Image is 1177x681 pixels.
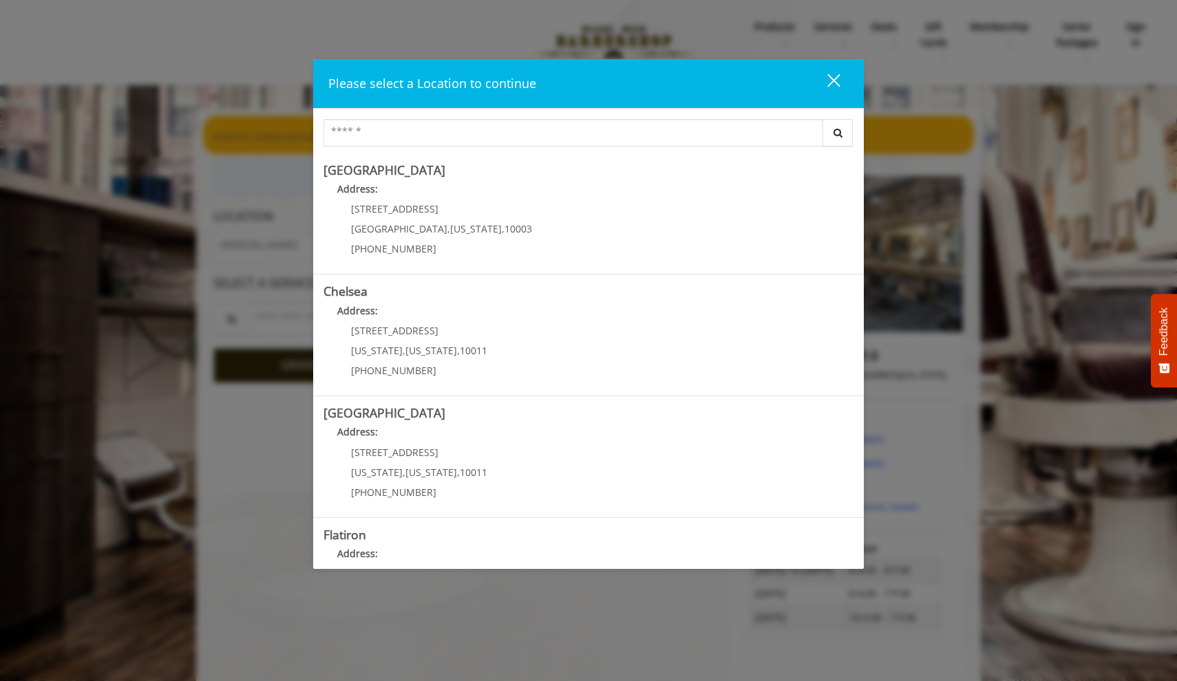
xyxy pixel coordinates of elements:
[324,283,368,299] b: Chelsea
[351,466,403,479] span: [US_STATE]
[450,222,502,235] span: [US_STATE]
[351,222,447,235] span: [GEOGRAPHIC_DATA]
[403,344,405,357] span: ,
[351,324,438,337] span: [STREET_ADDRESS]
[502,222,505,235] span: ,
[324,162,445,178] b: [GEOGRAPHIC_DATA]
[1158,307,1170,356] span: Feedback
[328,75,536,91] span: Please select a Location to continue
[505,222,532,235] span: 10003
[447,222,450,235] span: ,
[351,344,403,357] span: [US_STATE]
[324,119,823,147] input: Search Center
[460,344,487,357] span: 10011
[457,466,460,479] span: ,
[337,547,378,560] b: Address:
[351,364,436,377] span: [PHONE_NUMBER]
[351,486,436,499] span: [PHONE_NUMBER]
[324,526,366,543] b: Flatiron
[802,69,849,98] button: close dialog
[351,446,438,459] span: [STREET_ADDRESS]
[403,466,405,479] span: ,
[457,344,460,357] span: ,
[337,304,378,317] b: Address:
[830,128,846,138] i: Search button
[337,182,378,195] b: Address:
[324,119,853,153] div: Center Select
[351,242,436,255] span: [PHONE_NUMBER]
[351,202,438,215] span: [STREET_ADDRESS]
[1151,294,1177,387] button: Feedback - Show survey
[324,404,445,421] b: [GEOGRAPHIC_DATA]
[337,425,378,438] b: Address:
[460,466,487,479] span: 10011
[405,466,457,479] span: [US_STATE]
[812,73,839,94] div: close dialog
[405,344,457,357] span: [US_STATE]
